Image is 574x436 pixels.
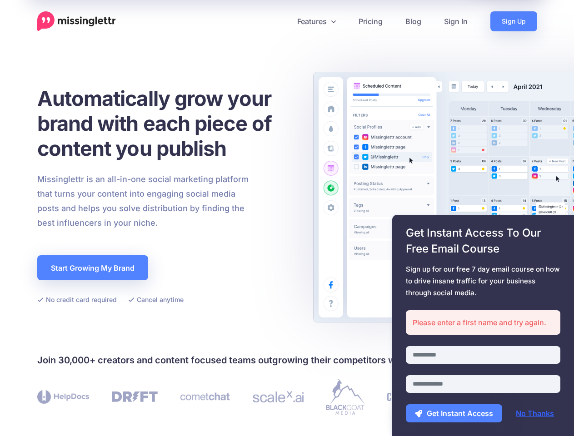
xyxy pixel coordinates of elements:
[406,310,560,335] div: Please enter a first name and try again.
[433,11,479,31] a: Sign In
[37,86,294,161] h1: Automatically grow your brand with each piece of content you publish
[37,172,249,230] p: Missinglettr is an all-in-one social marketing platform that turns your content into engaging soc...
[37,255,148,280] a: Start Growing My Brand
[347,11,394,31] a: Pricing
[406,225,560,257] span: Get Instant Access To Our Free Email Course
[394,11,433,31] a: Blog
[286,11,347,31] a: Features
[37,353,537,367] h4: Join 30,000+ creators and content focused teams outgrowing their competitors with Missinglettr
[406,263,560,299] span: Sign up for our free 7 day email course on how to drive insane traffic for your business through ...
[37,11,116,31] a: Home
[507,404,563,422] a: No Thanks
[490,11,537,31] a: Sign Up
[406,404,502,422] button: Get Instant Access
